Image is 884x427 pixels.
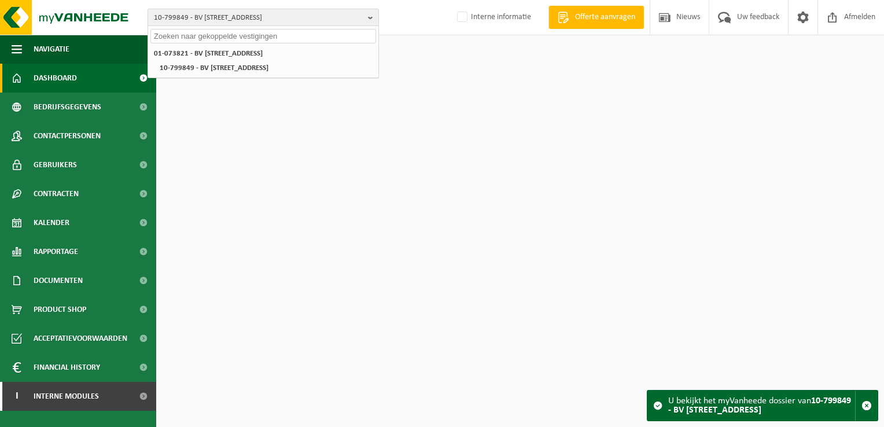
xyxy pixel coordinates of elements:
[34,179,79,208] span: Contracten
[156,61,376,75] li: 10-799849 - BV [STREET_ADDRESS]
[34,324,127,353] span: Acceptatievoorwaarden
[34,64,77,93] span: Dashboard
[34,382,99,411] span: Interne modules
[34,237,78,266] span: Rapportage
[150,29,376,43] input: Zoeken naar gekoppelde vestigingen
[154,9,363,27] span: 10-799849 - BV [STREET_ADDRESS]
[34,150,77,179] span: Gebruikers
[668,396,851,415] strong: 10-799849 - BV [STREET_ADDRESS]
[668,391,855,421] div: U bekijkt het myVanheede dossier van
[154,50,263,57] strong: 01-073821 - BV [STREET_ADDRESS]
[34,208,69,237] span: Kalender
[148,9,379,26] button: 10-799849 - BV [STREET_ADDRESS]
[34,353,100,382] span: Financial History
[572,12,638,23] span: Offerte aanvragen
[455,9,531,26] label: Interne informatie
[34,266,83,295] span: Documenten
[34,35,69,64] span: Navigatie
[34,122,101,150] span: Contactpersonen
[34,93,101,122] span: Bedrijfsgegevens
[12,382,22,411] span: I
[548,6,644,29] a: Offerte aanvragen
[34,295,86,324] span: Product Shop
